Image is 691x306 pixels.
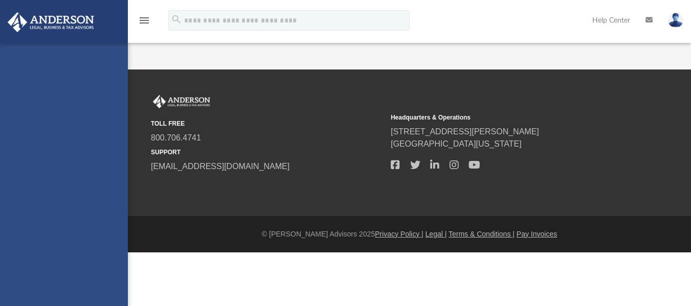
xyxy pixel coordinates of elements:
small: Headquarters & Operations [391,113,623,122]
a: Pay Invoices [517,230,557,238]
div: © [PERSON_NAME] Advisors 2025 [128,229,691,240]
a: [GEOGRAPHIC_DATA][US_STATE] [391,139,522,148]
a: Privacy Policy | [375,230,423,238]
a: [STREET_ADDRESS][PERSON_NAME] [391,127,539,136]
a: menu [138,19,150,27]
a: Terms & Conditions | [449,230,515,238]
i: search [171,14,182,25]
small: TOLL FREE [151,119,384,128]
img: Anderson Advisors Platinum Portal [151,95,212,108]
a: [EMAIL_ADDRESS][DOMAIN_NAME] [151,162,289,171]
img: Anderson Advisors Platinum Portal [5,12,97,32]
i: menu [138,14,150,27]
a: 800.706.4741 [151,133,201,142]
a: Legal | [426,230,447,238]
img: User Pic [668,13,683,28]
small: SUPPORT [151,148,384,157]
